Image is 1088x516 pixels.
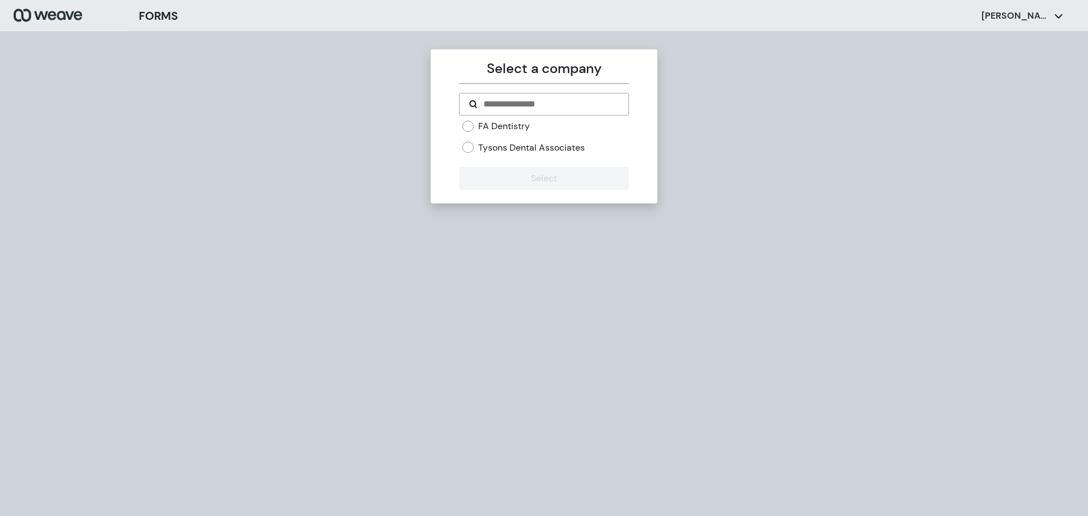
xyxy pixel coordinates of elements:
h3: FORMS [139,7,178,24]
input: Search [482,97,619,111]
p: [PERSON_NAME] [981,10,1049,22]
p: Select a company [459,58,628,79]
label: Tysons Dental Associates [478,142,585,154]
button: Select [459,167,628,190]
label: FA Dentistry [478,120,530,133]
